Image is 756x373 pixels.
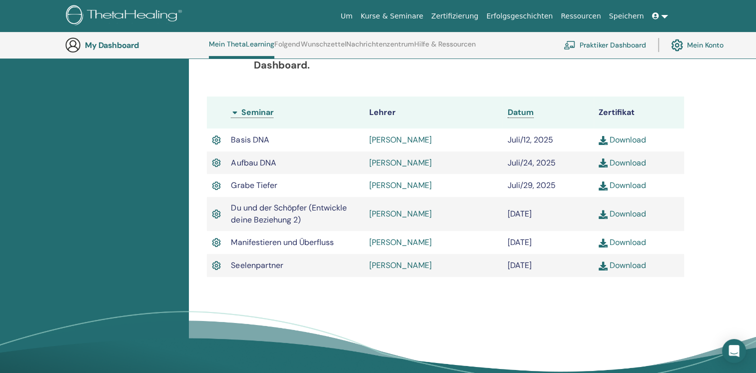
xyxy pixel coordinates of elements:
[594,96,684,128] th: Zertifikat
[671,34,724,56] a: Mein Konto
[599,210,608,219] img: download.svg
[503,197,593,231] td: [DATE]
[231,237,333,247] span: Manifestieren und Überfluss
[482,7,557,25] a: Erfolgsgeschichten
[508,107,534,117] span: Datum
[212,133,221,146] img: Active Certificate
[66,5,185,27] img: logo.png
[357,7,427,25] a: Kurse & Seminare
[564,34,646,56] a: Praktiker Dashboard
[209,40,274,58] a: Mein ThetaLearning
[557,7,605,25] a: Ressourcen
[503,231,593,254] td: [DATE]
[212,179,221,192] img: Active Certificate
[212,156,221,169] img: Active Certificate
[212,236,221,249] img: Active Certificate
[599,261,608,270] img: download.svg
[369,260,432,270] a: [PERSON_NAME]
[599,237,646,247] a: Download
[231,260,283,270] span: Seelenpartner
[274,40,300,56] a: Folgend
[722,339,746,363] div: Open Intercom Messenger
[414,40,476,56] a: Hilfe & Ressourcen
[599,260,646,270] a: Download
[599,208,646,219] a: Download
[671,36,683,53] img: cog.svg
[503,128,593,151] td: Juli/12, 2025
[599,181,608,190] img: download.svg
[337,7,357,25] a: Um
[212,259,221,272] img: Active Certificate
[231,157,276,168] span: Aufbau DNA
[65,37,81,53] img: generic-user-icon.jpg
[369,208,432,219] a: [PERSON_NAME]
[369,237,432,247] a: [PERSON_NAME]
[503,254,593,277] td: [DATE]
[503,174,593,197] td: Juli/29, 2025
[231,134,269,145] span: Basis DNA
[564,40,576,49] img: chalkboard-teacher.svg
[599,136,608,145] img: download.svg
[508,107,534,118] a: Datum
[212,207,221,220] img: Active Certificate
[346,40,414,56] a: Nachrichtenzentrum
[599,157,646,168] a: Download
[369,134,432,145] a: [PERSON_NAME]
[301,40,346,56] a: Wunschzettel
[599,238,608,247] img: download.svg
[231,202,346,225] span: Du und der Schöpfer (Entwickle deine Beziehung 2)
[85,40,185,50] h3: My Dashboard
[599,134,646,145] a: Download
[364,96,503,128] th: Lehrer
[369,180,432,190] a: [PERSON_NAME]
[427,7,482,25] a: Zertifizierung
[503,151,593,174] td: Juli/24, 2025
[605,7,648,25] a: Speichern
[599,158,608,167] img: download.svg
[599,180,646,190] a: Download
[231,180,277,190] span: Grabe Tiefer
[369,157,432,168] a: [PERSON_NAME]
[254,43,615,71] b: Weitere Informationen finden Sie in Ihrem Practitioners- oder Instructors-Dashboard.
